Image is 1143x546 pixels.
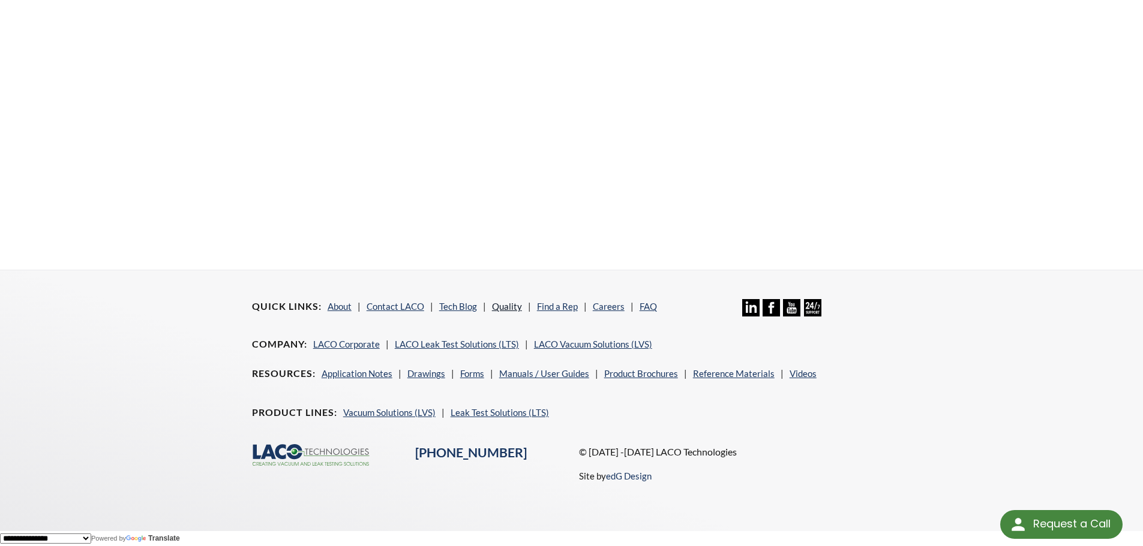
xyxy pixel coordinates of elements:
a: LACO Corporate [313,339,380,349]
h4: Product Lines [252,406,337,419]
div: Request a Call [1033,510,1111,538]
a: Manuals / User Guides [499,368,589,379]
a: Find a Rep [537,301,578,312]
h4: Resources [252,367,316,380]
a: Drawings [407,368,445,379]
a: Reference Materials [693,368,775,379]
a: About [328,301,352,312]
a: Tech Blog [439,301,477,312]
a: Vacuum Solutions (LVS) [343,407,436,418]
a: edG Design [606,470,652,481]
a: Product Brochures [604,368,678,379]
a: FAQ [640,301,657,312]
img: 24/7 Support Icon [804,299,821,316]
a: LACO Leak Test Solutions (LTS) [395,339,519,349]
a: Careers [593,301,625,312]
img: round button [1009,515,1028,534]
a: Forms [460,368,484,379]
div: Request a Call [1000,510,1123,539]
h4: Company [252,338,307,351]
a: Quality [492,301,522,312]
a: Contact LACO [367,301,424,312]
a: 24/7 Support [804,307,821,318]
p: © [DATE] -[DATE] LACO Technologies [579,444,892,460]
a: [PHONE_NUMBER] [415,445,527,460]
a: Application Notes [322,368,392,379]
p: Site by [579,469,652,483]
h4: Quick Links [252,300,322,313]
a: LACO Vacuum Solutions (LVS) [534,339,652,349]
a: Videos [790,368,817,379]
a: Leak Test Solutions (LTS) [451,407,549,418]
a: Translate [126,534,180,542]
img: Google Translate [126,535,148,543]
